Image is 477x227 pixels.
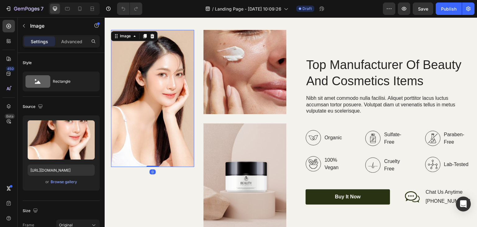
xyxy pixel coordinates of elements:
[30,22,83,30] p: Image
[6,66,15,71] div: 450
[215,6,281,12] span: Landing Page - [DATE] 10:09:26
[201,172,285,187] a: Buy It Now
[31,38,48,45] p: Settings
[441,6,457,12] div: Publish
[117,2,142,15] div: Undo/Redo
[23,207,39,215] div: Size
[5,114,15,119] div: Beta
[105,17,477,227] iframe: Design area
[279,140,306,155] p: Cruelty Free
[201,39,366,72] h2: Top Manufacturer Of Beauty And Cosmetics Items
[51,179,77,185] div: Browse gallery
[23,60,32,66] div: Style
[220,117,246,124] p: Organic
[28,164,95,176] input: https://example.com/image.jpg
[99,106,182,214] img: gempages_581941164295324633-fdbe515f-8500-471c-8d85-e090ece0f7fe.png
[321,172,366,178] p: Chat Us Anytime
[339,143,366,151] p: Lab-Tested
[50,179,77,185] button: Browse gallery
[413,2,433,15] button: Save
[61,38,82,45] p: Advanced
[2,2,46,15] button: 7
[279,113,306,128] p: Sulfate-Free
[321,181,366,187] p: [PHONE_NUMBER]
[202,78,366,97] p: Nibh sit amet commodo nulla facilisi. Aliquet porttitor lacus luctus accumsan tortor posuere. Vol...
[436,2,462,15] button: Publish
[53,74,91,89] div: Rectangle
[456,197,471,211] div: Open Intercom Messenger
[230,176,256,183] div: Buy It Now
[28,120,95,160] img: preview-image
[23,103,44,111] div: Source
[45,178,49,186] span: or
[418,6,428,12] span: Save
[339,113,366,128] p: Paraben-Free
[41,5,43,12] p: 7
[302,6,312,12] span: Draft
[220,139,246,154] p: 100% Vegan
[212,6,214,12] span: /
